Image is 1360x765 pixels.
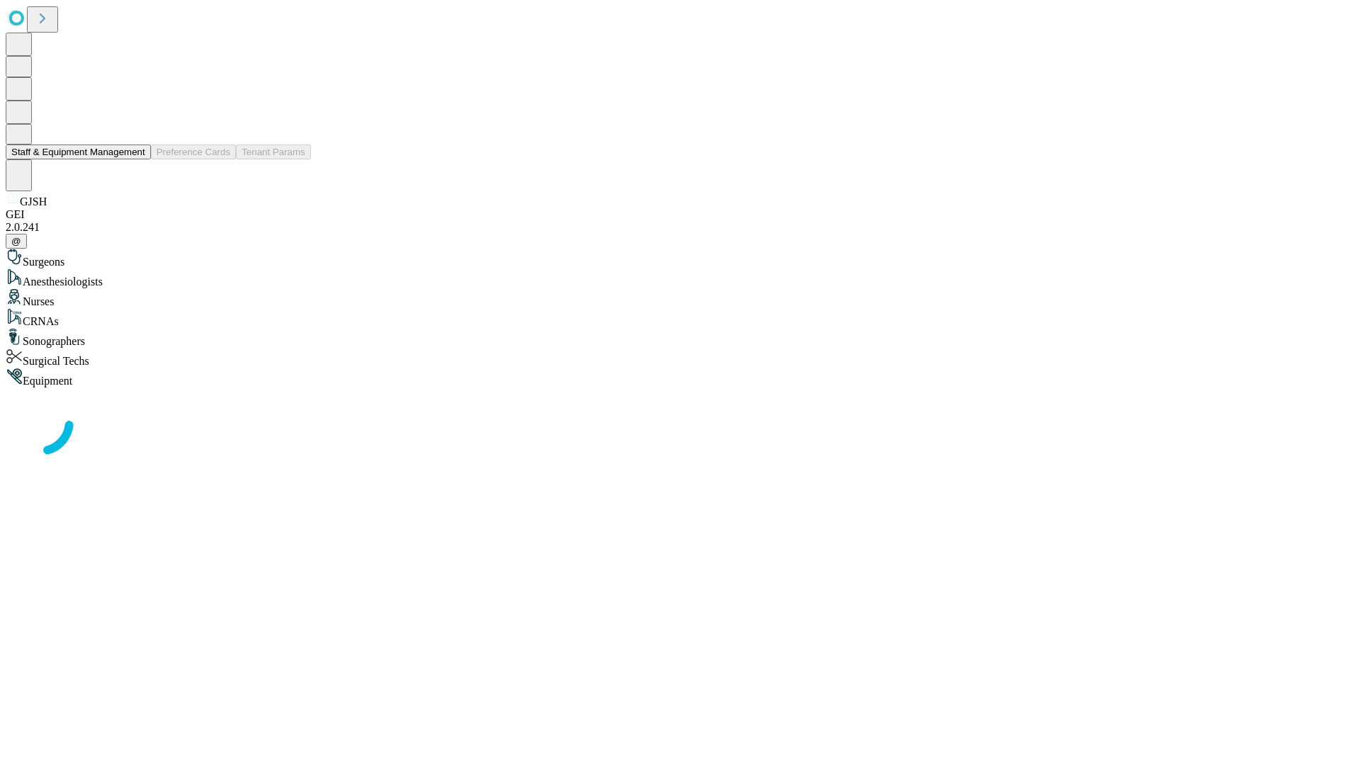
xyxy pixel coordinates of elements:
[20,195,47,208] span: GJSH
[6,208,1354,221] div: GEI
[6,348,1354,368] div: Surgical Techs
[6,268,1354,288] div: Anesthesiologists
[6,221,1354,234] div: 2.0.241
[6,328,1354,348] div: Sonographers
[6,288,1354,308] div: Nurses
[6,249,1354,268] div: Surgeons
[151,144,236,159] button: Preference Cards
[6,144,151,159] button: Staff & Equipment Management
[6,308,1354,328] div: CRNAs
[6,234,27,249] button: @
[11,236,21,246] span: @
[6,368,1354,387] div: Equipment
[236,144,311,159] button: Tenant Params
